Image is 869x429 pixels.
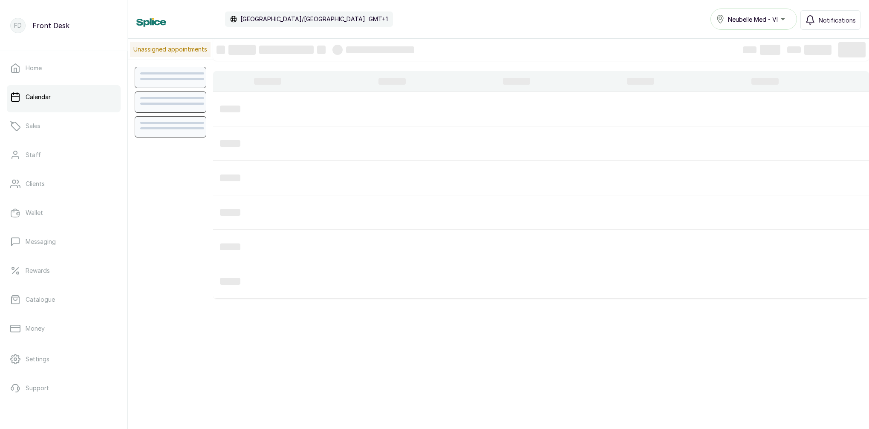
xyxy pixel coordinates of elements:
button: Notifications [800,10,860,30]
a: Money [7,317,121,340]
p: Staff [26,151,41,159]
p: Clients [26,180,45,188]
p: Calendar [26,93,51,101]
p: Catalogue [26,295,55,304]
p: Settings [26,355,49,363]
button: Neubelle Med - VI [710,9,797,30]
p: Front Desk [32,20,69,31]
a: Settings [7,347,121,371]
a: Catalogue [7,288,121,312]
p: Unassigned appointments [130,42,211,57]
a: Messaging [7,230,121,254]
p: Support [26,384,49,392]
p: [GEOGRAPHIC_DATA]/[GEOGRAPHIC_DATA] [240,15,365,23]
p: Sales [26,122,40,130]
a: Rewards [7,259,121,283]
p: Money [26,324,45,333]
p: Rewards [26,266,50,275]
a: Clients [7,172,121,196]
a: Home [7,56,121,80]
span: Neubelle Med - VI [728,15,778,24]
p: Wallet [26,209,43,217]
span: Notifications [819,16,856,25]
p: Home [26,64,42,72]
p: Messaging [26,237,56,246]
a: Calendar [7,85,121,109]
a: Support [7,376,121,400]
p: FD [14,21,22,30]
a: Wallet [7,201,121,225]
p: GMT+1 [369,15,388,23]
a: Staff [7,143,121,167]
a: Sales [7,114,121,138]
